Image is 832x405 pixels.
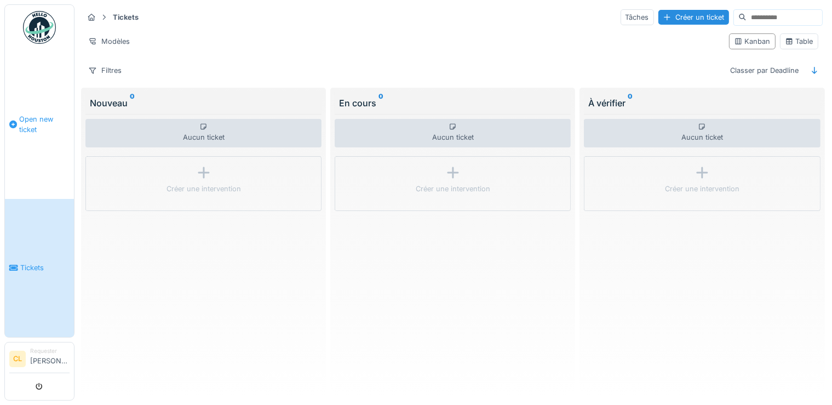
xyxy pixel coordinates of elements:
a: Tickets [5,199,74,338]
div: Table [785,36,813,47]
div: Aucun ticket [584,119,820,147]
li: CL [9,351,26,367]
div: Créer une intervention [665,184,739,194]
span: Open new ticket [19,114,70,135]
sup: 0 [378,96,383,110]
sup: 0 [130,96,135,110]
div: Tâches [621,9,654,25]
div: Créer une intervention [167,184,241,194]
div: Kanban [734,36,771,47]
div: Requester [30,347,70,355]
div: À vérifier [588,96,816,110]
div: Créer un ticket [658,10,729,25]
div: Modèles [83,33,135,49]
div: Aucun ticket [85,119,322,147]
div: Filtres [83,62,127,78]
li: [PERSON_NAME] [30,347,70,370]
div: Classer par Deadline [726,62,804,78]
div: Aucun ticket [335,119,571,147]
div: Créer une intervention [416,184,490,194]
sup: 0 [628,96,633,110]
a: Open new ticket [5,50,74,199]
img: Badge_color-CXgf-gQk.svg [23,11,56,44]
span: Tickets [20,263,70,273]
a: CL Requester[PERSON_NAME] [9,347,70,373]
strong: Tickets [108,12,143,22]
div: En cours [339,96,566,110]
div: Nouveau [90,96,317,110]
